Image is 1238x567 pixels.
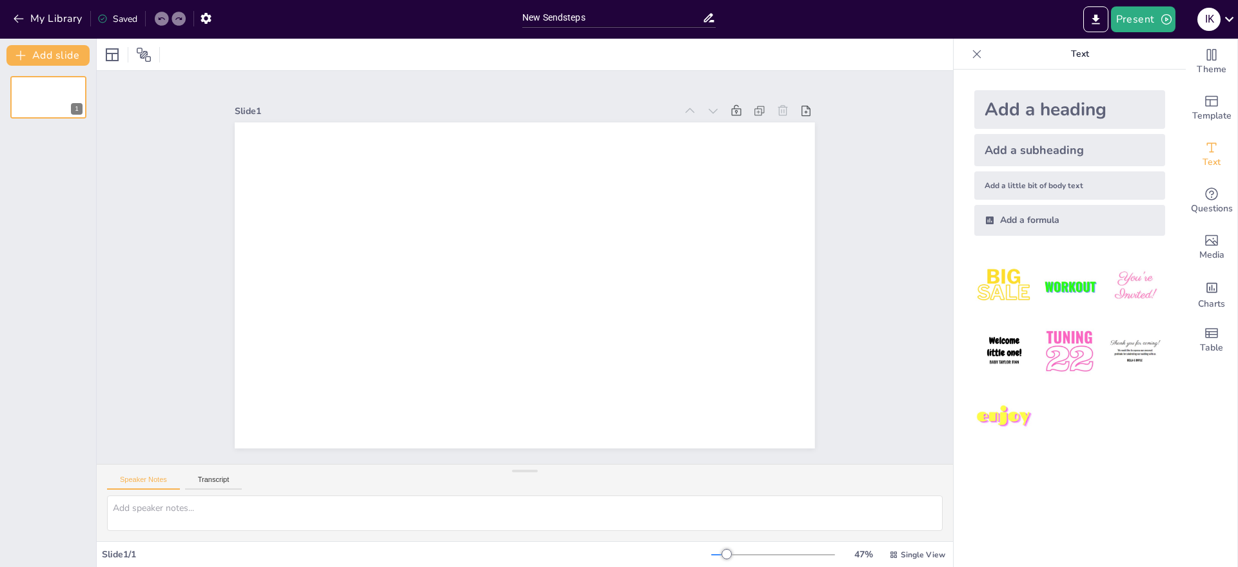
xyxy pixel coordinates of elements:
[1186,317,1237,363] div: Add a table
[107,476,180,490] button: Speaker Notes
[901,550,945,560] span: Single View
[1083,6,1108,32] button: Export to PowerPoint
[185,476,242,490] button: Transcript
[136,47,152,62] span: Position
[974,90,1165,129] div: Add a heading
[1197,8,1221,31] div: I K
[1203,155,1221,169] span: Text
[1186,85,1237,131] div: Add ready made slides
[1192,109,1232,123] span: Template
[102,548,711,561] div: Slide 1 / 1
[1039,322,1099,381] img: 5.jpeg
[1105,322,1165,381] img: 6.jpeg
[1111,6,1175,32] button: Present
[102,44,123,65] div: Layout
[71,103,83,115] div: 1
[1186,271,1237,317] div: Add charts and graphs
[1198,297,1225,311] span: Charts
[974,171,1165,200] div: Add a little bit of body text
[848,548,879,561] div: 47 %
[1186,131,1237,178] div: Add text boxes
[1199,248,1224,262] span: Media
[987,39,1173,70] p: Text
[10,8,88,29] button: My Library
[1105,256,1165,316] img: 3.jpeg
[1191,202,1233,216] span: Questions
[974,205,1165,236] div: Add a formula
[97,13,137,25] div: Saved
[1197,6,1221,32] button: I K
[1186,178,1237,224] div: Get real-time input from your audience
[974,134,1165,166] div: Add a subheading
[522,8,702,27] input: Insert title
[1039,256,1099,316] img: 2.jpeg
[974,387,1034,447] img: 7.jpeg
[1186,224,1237,271] div: Add images, graphics, shapes or video
[1200,341,1223,355] span: Table
[974,322,1034,381] img: 4.jpeg
[1197,62,1226,77] span: Theme
[6,45,90,66] button: Add slide
[974,256,1034,316] img: 1.jpeg
[10,76,86,119] div: 1
[1186,39,1237,85] div: Change the overall theme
